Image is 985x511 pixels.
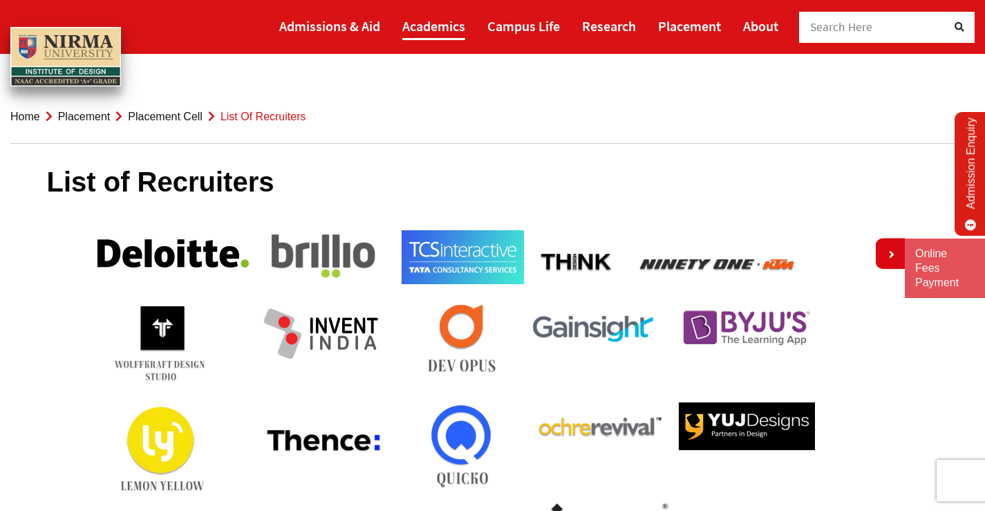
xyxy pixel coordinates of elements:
[582,12,636,40] a: Research
[658,12,721,40] a: Placement
[128,111,203,122] a: Placement Cell
[221,111,306,122] span: List of Recruiters
[10,90,975,144] nav: breadcrumb
[58,111,111,122] a: Placement
[279,12,380,40] a: Admissions & Aid
[810,19,873,35] span: Search Here
[402,12,465,40] a: Academics
[10,111,40,122] a: Home
[47,165,939,198] h1: List of Recruiters
[10,27,121,86] img: main_logo
[915,247,975,290] a: Online Fees Payment
[487,12,560,40] a: Campus Life
[743,12,778,40] a: About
